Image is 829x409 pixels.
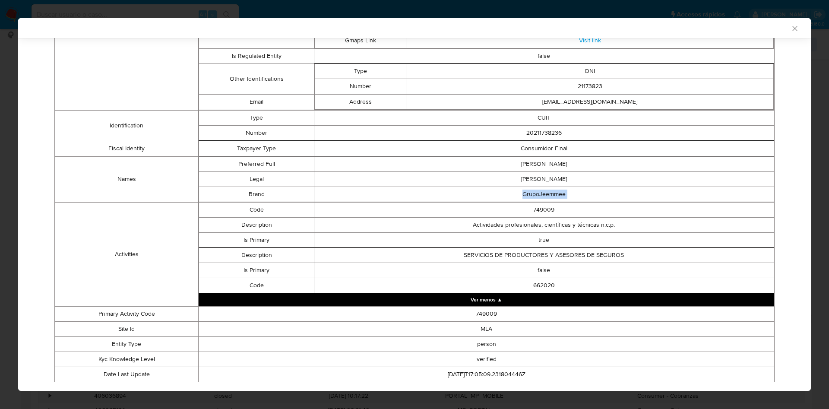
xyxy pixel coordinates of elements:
[199,263,314,278] td: Is Primary
[199,247,314,263] td: Description
[314,187,774,202] td: GrupoJeemmee
[314,94,406,109] td: Address
[55,202,199,306] td: Activities
[406,79,774,94] td: 21173823
[314,232,774,247] td: true
[314,125,774,140] td: 20211738236
[199,321,775,336] td: MLA
[406,94,774,109] td: [EMAIL_ADDRESS][DOMAIN_NAME]
[314,247,774,263] td: SERVICIOS DE PRODUCTORES Y ASESORES DE SEGUROS
[579,36,601,44] a: Visit link
[199,278,314,293] td: Code
[199,48,314,63] td: Is Regulated Entity
[314,141,774,156] td: Consumidor Final
[199,63,314,94] td: Other Identifications
[314,79,406,94] td: Number
[314,171,774,187] td: [PERSON_NAME]
[199,352,775,367] td: verified
[199,367,775,382] td: [DATE]T17:05:09.231804446Z
[199,125,314,140] td: Number
[55,336,199,352] td: Entity Type
[314,63,406,79] td: Type
[406,63,774,79] td: DNI
[199,232,314,247] td: Is Primary
[55,352,199,367] td: Kyc Knowledge Level
[314,48,774,63] td: false
[55,156,199,202] td: Names
[199,141,314,156] td: Taxpayer Type
[791,24,798,32] button: Cerrar ventana
[199,94,314,110] td: Email
[55,141,199,156] td: Fiscal Identity
[314,263,774,278] td: false
[314,156,774,171] td: [PERSON_NAME]
[55,321,199,336] td: Site Id
[55,306,199,321] td: Primary Activity Code
[55,110,199,141] td: Identification
[314,33,406,48] td: Gmaps Link
[199,336,775,352] td: person
[314,202,774,217] td: 749009
[199,217,314,232] td: Description
[55,367,199,382] td: Date Last Update
[199,187,314,202] td: Brand
[199,110,314,125] td: Type
[199,293,774,306] button: Collapse array
[314,217,774,232] td: Actividades profesionales, científicas y técnicas n.c.p.
[314,278,774,293] td: 662020
[199,306,775,321] td: 749009
[199,171,314,187] td: Legal
[18,18,811,391] div: closure-recommendation-modal
[314,110,774,125] td: CUIT
[199,202,314,217] td: Code
[199,156,314,171] td: Preferred Full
